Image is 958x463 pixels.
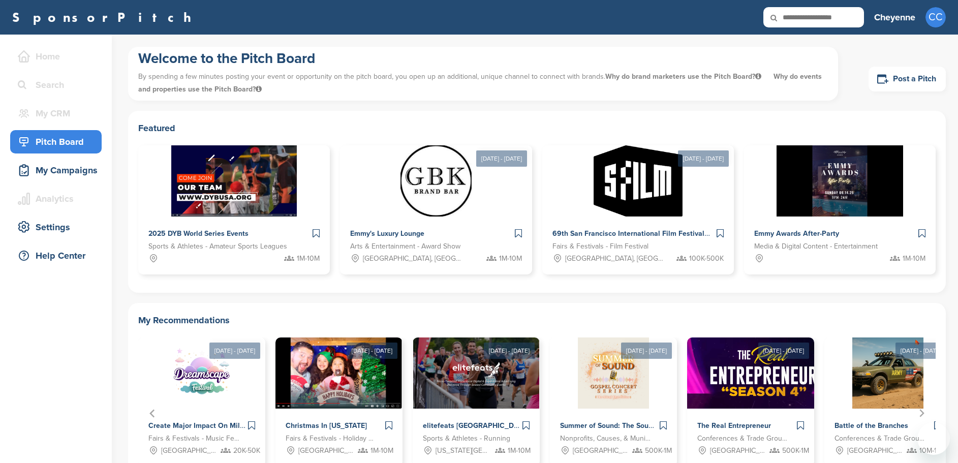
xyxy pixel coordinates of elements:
[621,343,672,359] div: [DATE] - [DATE]
[484,343,535,359] div: [DATE] - [DATE]
[436,445,492,456] span: [US_STATE][GEOGRAPHIC_DATA], [GEOGRAPHIC_DATA]
[298,445,355,456] span: [GEOGRAPHIC_DATA], [GEOGRAPHIC_DATA]
[754,229,839,238] span: Emmy Awards After-Party
[835,433,926,444] span: Conferences & Trade Groups - Entertainment
[697,421,771,430] span: The Real Entrepreneur
[363,253,461,264] span: [GEOGRAPHIC_DATA], [GEOGRAPHIC_DATA]
[148,433,240,444] span: Fairs & Festivals - Music Festival
[138,68,828,98] p: By spending a few minutes posting your event or opportunity on the pitch board, you open up an ad...
[594,145,683,217] img: Sponsorpitch &
[148,229,249,238] span: 2025 DYB World Series Events
[697,433,789,444] span: Conferences & Trade Groups - Entertainment
[687,337,841,409] img: Sponsorpitch &
[161,445,218,456] span: [GEOGRAPHIC_DATA], [GEOGRAPHIC_DATA]
[917,422,950,455] iframe: Button to launch messaging window
[423,421,678,430] span: elitefeats [GEOGRAPHIC_DATA], [GEOGRAPHIC_DATA] and Northeast Events
[895,343,946,359] div: [DATE] - [DATE]
[835,421,908,430] span: Battle of the Branches
[678,150,729,167] div: [DATE] - [DATE]
[874,6,915,28] a: Cheyenne
[710,445,767,456] span: [GEOGRAPHIC_DATA], [GEOGRAPHIC_DATA]
[138,313,936,327] h2: My Recommendations
[499,253,522,264] span: 1M-10M
[874,10,915,24] h3: Cheyenne
[573,445,630,456] span: [GEOGRAPHIC_DATA], [GEOGRAPHIC_DATA]
[869,67,946,91] a: Post a Pitch
[350,229,424,238] span: Emmy's Luxury Lounge
[10,244,102,267] a: Help Center
[12,11,198,24] a: SponsorPitch
[148,421,407,430] span: Create Major Impact On Millienials and Genz With Dreamscape Music Festival
[10,45,102,68] a: Home
[605,72,763,81] span: Why do brand marketers use the Pitch Board?
[645,445,672,456] span: 500K-1M
[10,159,102,182] a: My Campaigns
[552,229,704,238] span: 69th San Francisco International Film Festival
[209,343,260,359] div: [DATE] - [DATE]
[145,406,160,420] button: Go to last slide
[297,253,320,264] span: 1M-10M
[925,7,946,27] span: CC
[10,215,102,239] a: Settings
[754,241,878,252] span: Media & Digital Content - Entertainment
[10,102,102,125] a: My CRM
[413,337,540,409] img: Sponsorpitch &
[15,161,102,179] div: My Campaigns
[138,49,828,68] h1: Welcome to the Pitch Board
[758,343,809,359] div: [DATE] - [DATE]
[10,187,102,210] a: Analytics
[275,337,403,409] img: Sponsorpitch &
[914,406,929,420] button: Next slide
[542,129,734,274] a: [DATE] - [DATE] Sponsorpitch & 69th San Francisco International Film Festival Fairs & Festivals -...
[233,445,260,456] span: 20K-50K
[782,445,809,456] span: 500K-1M
[138,145,330,274] a: Sponsorpitch & 2025 DYB World Series Events Sports & Athletes - Amateur Sports Leagues 1M-10M
[689,253,724,264] span: 100K-500K
[423,433,510,444] span: Sports & Athletes - Running
[10,73,102,97] a: Search
[15,47,102,66] div: Home
[370,445,393,456] span: 1M-10M
[15,76,102,94] div: Search
[578,337,649,409] img: Sponsorpitch &
[286,433,377,444] span: Fairs & Festivals - Holiday Festival
[340,129,532,274] a: [DATE] - [DATE] Sponsorpitch & Emmy's Luxury Lounge Arts & Entertainment - Award Show [GEOGRAPHIC...
[560,433,652,444] span: Nonprofits, Causes, & Municipalities - Homelessness
[350,241,460,252] span: Arts & Entertainment - Award Show
[744,145,936,274] a: Sponsorpitch & Emmy Awards After-Party Media & Digital Content - Entertainment 1M-10M
[10,130,102,153] a: Pitch Board
[286,421,367,430] span: Christmas In [US_STATE]
[919,445,951,456] span: 10M-100M
[552,241,648,252] span: Fairs & Festivals - Film Festival
[903,253,925,264] span: 1M-10M
[508,445,531,456] span: 1M-10M
[15,190,102,208] div: Analytics
[148,241,287,252] span: Sports & Athletes - Amateur Sports Leagues
[400,145,472,217] img: Sponsorpitch &
[476,150,527,167] div: [DATE] - [DATE]
[565,253,664,264] span: [GEOGRAPHIC_DATA], [GEOGRAPHIC_DATA]
[15,218,102,236] div: Settings
[171,145,297,217] img: Sponsorpitch &
[852,337,923,409] img: Sponsorpitch &
[560,421,697,430] span: Summer of Sound: The Sound That Unites
[777,145,903,217] img: Sponsorpitch &
[15,246,102,265] div: Help Center
[166,337,237,409] img: Sponsorpitch &
[347,343,397,359] div: [DATE] - [DATE]
[138,121,936,135] h2: Featured
[15,104,102,122] div: My CRM
[847,445,904,456] span: [GEOGRAPHIC_DATA], [GEOGRAPHIC_DATA], [US_STATE][GEOGRAPHIC_DATA], [GEOGRAPHIC_DATA], [GEOGRAPHIC...
[15,133,102,151] div: Pitch Board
